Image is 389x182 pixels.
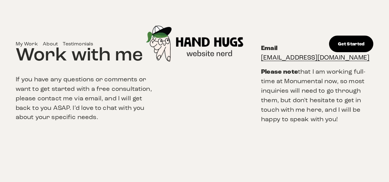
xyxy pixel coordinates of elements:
[261,67,373,124] p: that I am working full-time at Monumental now, so most inquiries will need to go through them, bu...
[63,40,93,48] a: Testimonials
[16,75,159,122] p: If you have any questions or comments or want to get started with a free consultation, please con...
[16,40,38,48] a: My Work
[134,6,256,82] img: Hand Hugs Design | Independent Shopify Expert in Boulder, CO
[329,36,373,52] a: Get Started
[43,40,58,48] a: About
